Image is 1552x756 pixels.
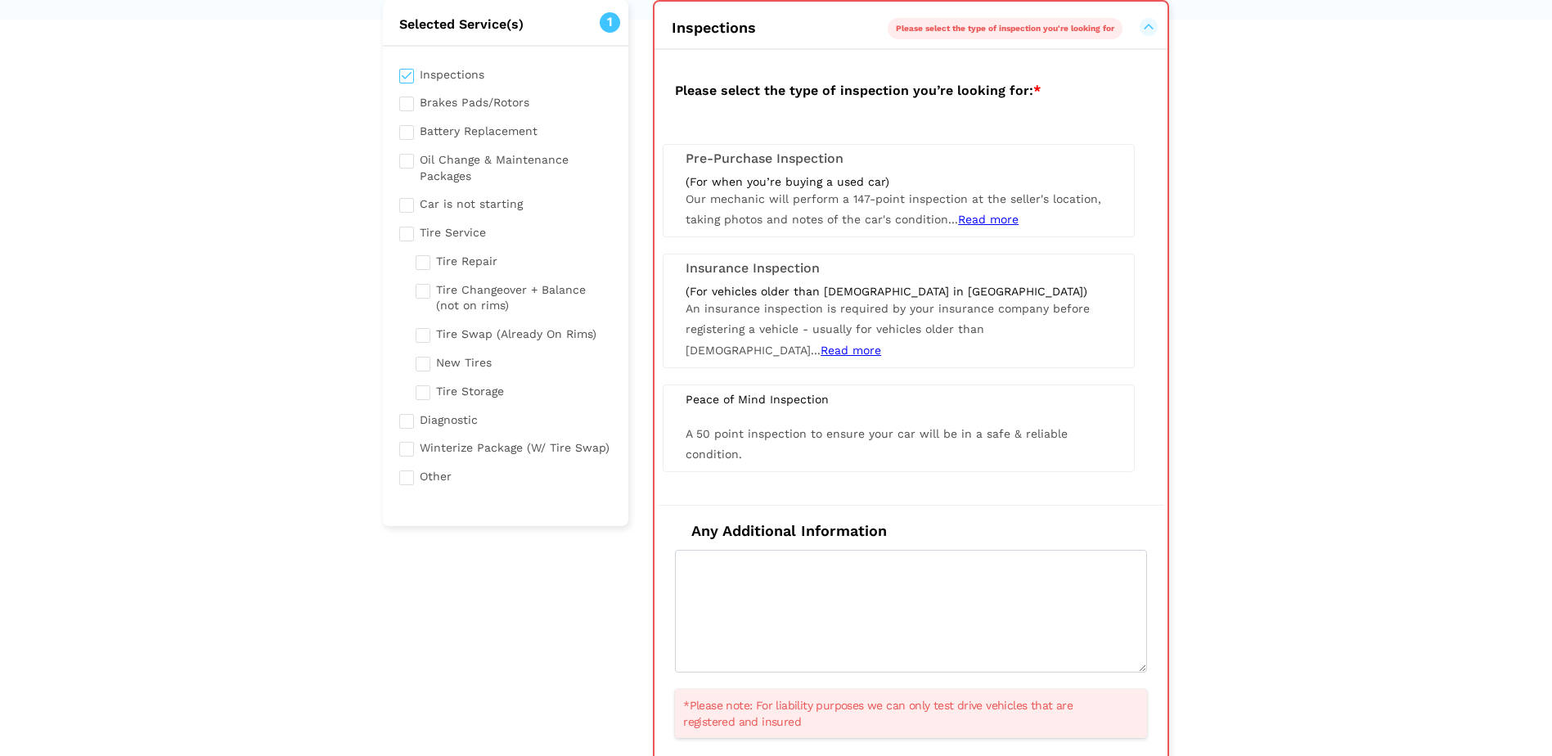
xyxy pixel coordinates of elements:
[673,392,1124,407] div: Peace of Mind Inspection
[671,18,1151,38] button: Inspections Please select the type of inspection you're looking for
[686,284,1112,299] div: (For vehicles older than [DEMOGRAPHIC_DATA] in [GEOGRAPHIC_DATA])
[686,302,1090,356] span: An insurance inspection is required by your insurance company before registering a vehicle - usua...
[383,16,629,33] h2: Selected Service(s)
[686,174,1112,189] div: (For when you’re buying a used car)
[686,427,1068,461] span: A 50 point inspection to ensure your car will be in a safe & reliable condition.
[686,151,1112,166] h3: Pre-Purchase Inspection
[686,261,1112,276] h3: Insurance Inspection
[896,24,1114,33] span: Please select the type of inspection you're looking for
[659,66,1163,111] h2: Please select the type of inspection you’re looking for:
[958,213,1019,226] span: Read more
[686,192,1101,226] span: Our mechanic will perform a 147-point inspection at the seller's location, taking photos and note...
[821,344,881,357] span: Read more
[600,12,620,33] span: 1
[683,697,1118,730] span: *Please note: For liability purposes we can only test drive vehicles that are registered and insured
[675,522,1147,540] h4: Any Additional Information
